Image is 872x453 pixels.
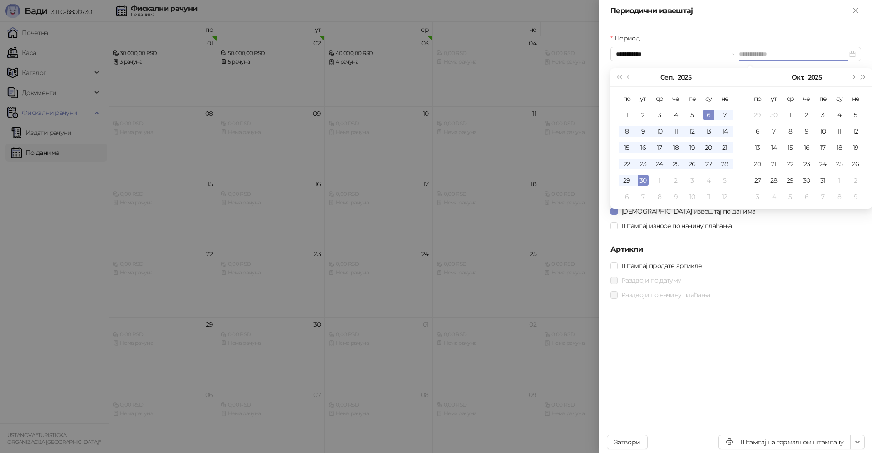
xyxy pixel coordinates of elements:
td: 2025-10-11 [831,123,847,139]
td: 2025-09-07 [717,107,733,123]
td: 2025-09-05 [684,107,700,123]
span: Раздвоји по начину плаћања [618,290,713,300]
td: 2025-09-10 [651,123,668,139]
div: 22 [621,159,632,169]
div: 29 [785,175,796,186]
div: 17 [817,142,828,153]
div: 11 [834,126,845,137]
label: Период [610,33,645,43]
td: 2025-10-18 [831,139,847,156]
button: Изабери месец [660,68,674,86]
td: 2025-10-04 [700,172,717,189]
th: не [847,90,864,107]
td: 2025-11-02 [847,172,864,189]
span: Штампај износе по начину плаћања [618,221,736,231]
td: 2025-09-08 [619,123,635,139]
td: 2025-09-20 [700,139,717,156]
div: 12 [719,191,730,202]
div: 28 [768,175,779,186]
th: че [798,90,815,107]
div: 4 [703,175,714,186]
div: 14 [719,126,730,137]
td: 2025-10-22 [782,156,798,172]
div: 2 [670,175,681,186]
div: 29 [752,110,763,120]
div: 20 [703,142,714,153]
td: 2025-09-24 [651,156,668,172]
td: 2025-09-19 [684,139,700,156]
div: 7 [719,110,730,120]
div: 30 [801,175,812,186]
div: 13 [752,142,763,153]
td: 2025-09-30 [766,107,782,123]
td: 2025-09-11 [668,123,684,139]
div: 24 [817,159,828,169]
td: 2025-09-14 [717,123,733,139]
div: 2 [850,175,861,186]
div: 19 [850,142,861,153]
td: 2025-10-02 [668,172,684,189]
td: 2025-10-05 [847,107,864,123]
div: 3 [687,175,698,186]
div: 7 [768,126,779,137]
th: ср [651,90,668,107]
div: 2 [638,110,649,120]
button: Претходна година (Control + left) [614,68,624,86]
td: 2025-09-16 [635,139,651,156]
td: 2025-10-03 [815,107,831,123]
div: 8 [654,191,665,202]
div: 16 [801,142,812,153]
div: 7 [817,191,828,202]
div: 30 [768,110,779,120]
div: 21 [719,142,730,153]
button: Затвори [607,435,648,449]
div: 27 [703,159,714,169]
div: 4 [768,191,779,202]
td: 2025-10-04 [831,107,847,123]
td: 2025-10-05 [717,172,733,189]
td: 2025-09-28 [717,156,733,172]
div: 19 [687,142,698,153]
div: 4 [670,110,681,120]
td: 2025-11-03 [749,189,766,205]
td: 2025-11-06 [798,189,815,205]
div: 5 [785,191,796,202]
td: 2025-10-03 [684,172,700,189]
td: 2025-10-07 [766,123,782,139]
div: 15 [621,142,632,153]
td: 2025-10-08 [651,189,668,205]
div: 11 [703,191,714,202]
td: 2025-09-18 [668,139,684,156]
td: 2025-09-26 [684,156,700,172]
span: Раздвоји по датуму [618,275,684,285]
td: 2025-10-26 [847,156,864,172]
div: 23 [638,159,649,169]
td: 2025-10-19 [847,139,864,156]
div: 23 [801,159,812,169]
td: 2025-10-06 [619,189,635,205]
div: 24 [654,159,665,169]
td: 2025-09-27 [700,156,717,172]
td: 2025-10-12 [847,123,864,139]
td: 2025-09-21 [717,139,733,156]
div: 8 [785,126,796,137]
span: [DEMOGRAPHIC_DATA] извештај по данима [618,206,759,216]
td: 2025-09-15 [619,139,635,156]
div: 28 [719,159,730,169]
th: по [619,90,635,107]
td: 2025-09-23 [635,156,651,172]
div: 18 [834,142,845,153]
th: ср [782,90,798,107]
div: 6 [752,126,763,137]
td: 2025-09-29 [619,172,635,189]
div: 21 [768,159,779,169]
th: пе [815,90,831,107]
td: 2025-10-08 [782,123,798,139]
td: 2025-10-30 [798,172,815,189]
button: Штампај на термалном штампачу [718,435,851,449]
div: 25 [670,159,681,169]
td: 2025-11-07 [815,189,831,205]
td: 2025-09-09 [635,123,651,139]
td: 2025-11-05 [782,189,798,205]
td: 2025-09-13 [700,123,717,139]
